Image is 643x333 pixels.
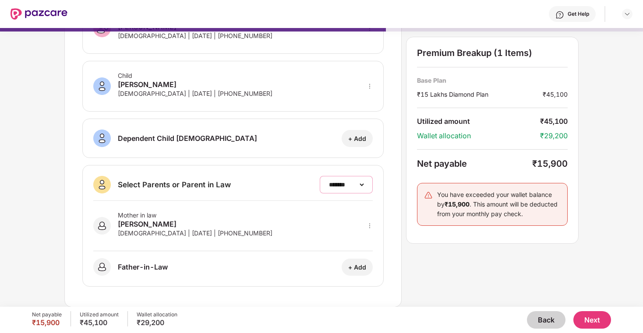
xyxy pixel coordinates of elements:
[118,211,272,219] div: Mother in law
[527,311,565,329] button: Back
[417,158,532,169] div: Net payable
[32,311,62,318] div: Net payable
[555,11,564,19] img: svg+xml;base64,PHN2ZyBpZD0iSGVscC0zMngzMiIgeG1sbnM9Imh0dHA6Ly93d3cudzMub3JnLzIwMDAvc3ZnIiB3aWR0aD...
[424,191,433,200] img: svg+xml;base64,PHN2ZyB4bWxucz0iaHR0cDovL3d3dy53My5vcmcvMjAwMC9zdmciIHdpZHRoPSIyNCIgaGVpZ2h0PSIyNC...
[417,76,568,84] div: Base Plan
[118,79,272,90] div: [PERSON_NAME]
[437,190,561,219] div: You have exceeded your wallet balance by . This amount will be deducted from your monthly pay check.
[118,180,231,189] div: Select Parents or Parent in Law
[573,311,611,329] button: Next
[532,158,568,169] div: ₹15,900
[80,311,119,318] div: Utilized amount
[118,133,257,144] div: Dependent Child [DEMOGRAPHIC_DATA]
[348,263,366,271] div: + Add
[118,72,272,79] div: Child
[137,311,177,318] div: Wallet allocation
[93,130,111,147] img: svg+xml;base64,PHN2ZyB3aWR0aD0iNDAiIGhlaWdodD0iNDAiIHZpZXdCb3g9IjAgMCA0MCA0MCIgZmlsbD0ibm9uZSIgeG...
[32,318,62,327] div: ₹15,900
[118,90,272,97] div: [DEMOGRAPHIC_DATA] | [DATE] | [PHONE_NUMBER]
[348,134,366,143] div: + Add
[118,32,272,39] div: [DEMOGRAPHIC_DATA] | [DATE] | [PHONE_NUMBER]
[93,77,111,95] img: svg+xml;base64,PHN2ZyB3aWR0aD0iNDAiIGhlaWdodD0iNDAiIHZpZXdCb3g9IjAgMCA0MCA0MCIgZmlsbD0ibm9uZSIgeG...
[417,131,540,140] div: Wallet allocation
[540,117,568,126] div: ₹45,100
[417,48,568,58] div: Premium Breakup (1 Items)
[118,262,168,272] div: Father-in-Law
[367,83,373,89] span: more
[118,229,272,237] div: [DEMOGRAPHIC_DATA] | [DATE] | [PHONE_NUMBER]
[540,131,568,140] div: ₹29,200
[11,8,67,20] img: New Pazcare Logo
[118,219,272,229] div: [PERSON_NAME]
[543,90,568,99] div: ₹45,100
[568,11,589,18] div: Get Help
[137,318,177,327] div: ₹29,200
[367,223,373,229] span: more
[80,318,119,327] div: ₹45,100
[93,217,111,235] img: svg+xml;base64,PHN2ZyB3aWR0aD0iNDAiIGhlaWdodD0iNDAiIHZpZXdCb3g9IjAgMCA0MCA0MCIgZmlsbD0ibm9uZSIgeG...
[445,200,470,208] b: ₹15,900
[417,117,540,126] div: Utilized amount
[417,90,543,99] div: ₹15 Lakhs Diamond Plan
[93,258,111,276] img: svg+xml;base64,PHN2ZyB3aWR0aD0iNDAiIGhlaWdodD0iNDAiIHZpZXdCb3g9IjAgMCA0MCA0MCIgZmlsbD0ibm9uZSIgeG...
[624,11,631,18] img: svg+xml;base64,PHN2ZyBpZD0iRHJvcGRvd24tMzJ4MzIiIHhtbG5zPSJodHRwOi8vd3d3LnczLm9yZy8yMDAwL3N2ZyIgd2...
[93,176,111,193] img: svg+xml;base64,PHN2ZyB3aWR0aD0iNDAiIGhlaWdodD0iNDAiIHZpZXdCb3g9IjAgMCA0MCA0MCIgZmlsbD0ibm9uZSIgeG...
